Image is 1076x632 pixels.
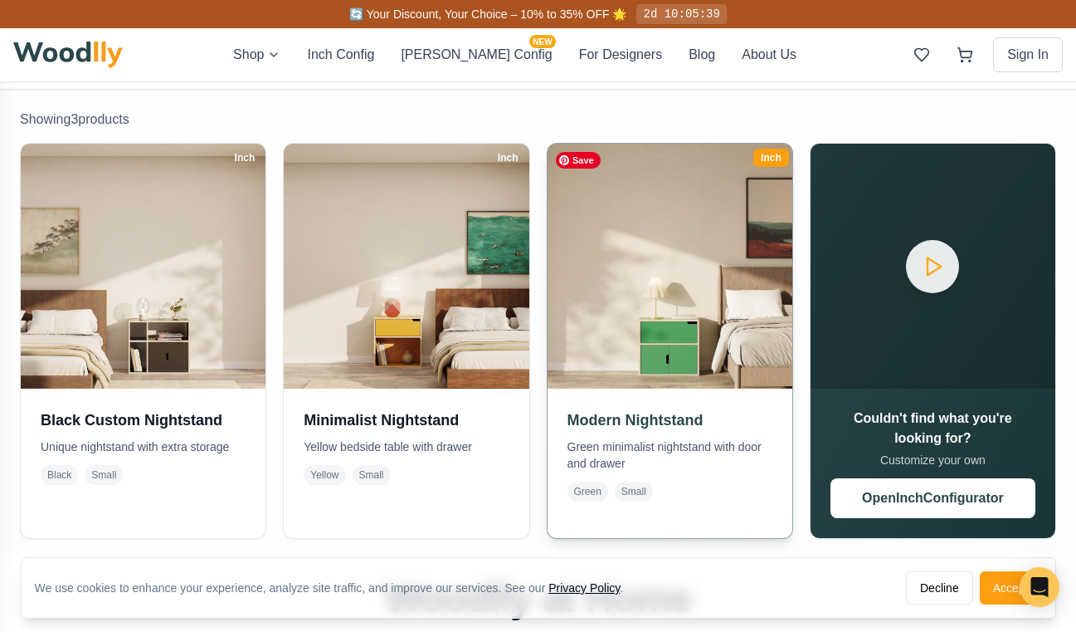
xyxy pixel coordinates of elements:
a: Privacy Policy [548,581,620,595]
button: For Designers [579,45,662,65]
img: Woodlly [13,42,123,68]
h3: Couldn't find what you're looking for? [830,409,1035,448]
h3: Modern Nightstand [567,409,772,432]
button: Decline [906,571,973,605]
button: Sign In [993,37,1063,72]
button: OpenInchConfigurator [830,478,1035,518]
div: Inch [490,149,526,167]
span: Black [41,465,78,485]
button: Blog [689,45,715,65]
p: Showing 3 product s [20,110,1056,130]
div: Inch [227,149,263,167]
button: Inch Config [307,45,374,65]
p: Customize your own [830,452,1035,468]
div: Inch [753,149,789,167]
span: Yellow [304,465,345,485]
img: Modern Nightstand [541,138,798,395]
button: Accept [980,571,1042,605]
span: Small [615,482,653,502]
img: Minimalist Nightstand [284,144,528,389]
h3: Black Custom Nightstand [41,409,246,432]
img: Black Custom Nightstand [21,144,265,389]
span: NEW [529,35,555,48]
button: Shop [233,45,280,65]
button: About Us [742,45,796,65]
span: Green [567,482,608,502]
span: Small [85,465,123,485]
div: 2d 10:05:39 [636,4,726,24]
div: We use cookies to enhance your experience, analyze site traffic, and improve our services. See our . [35,580,637,596]
span: 🔄 Your Discount, Your Choice – 10% to 35% OFF 🌟 [349,7,626,21]
p: Unique nightstand with extra storage [41,438,246,455]
h3: Minimalist Nightstand [304,409,509,432]
p: Yellow bedside table with drawer [304,438,509,455]
p: Green minimalist nightstand with door and drawer [567,438,772,472]
span: Save [556,152,601,169]
div: Open Intercom Messenger [1020,567,1059,607]
span: Small [353,465,391,485]
button: [PERSON_NAME] ConfigNEW [401,45,552,65]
